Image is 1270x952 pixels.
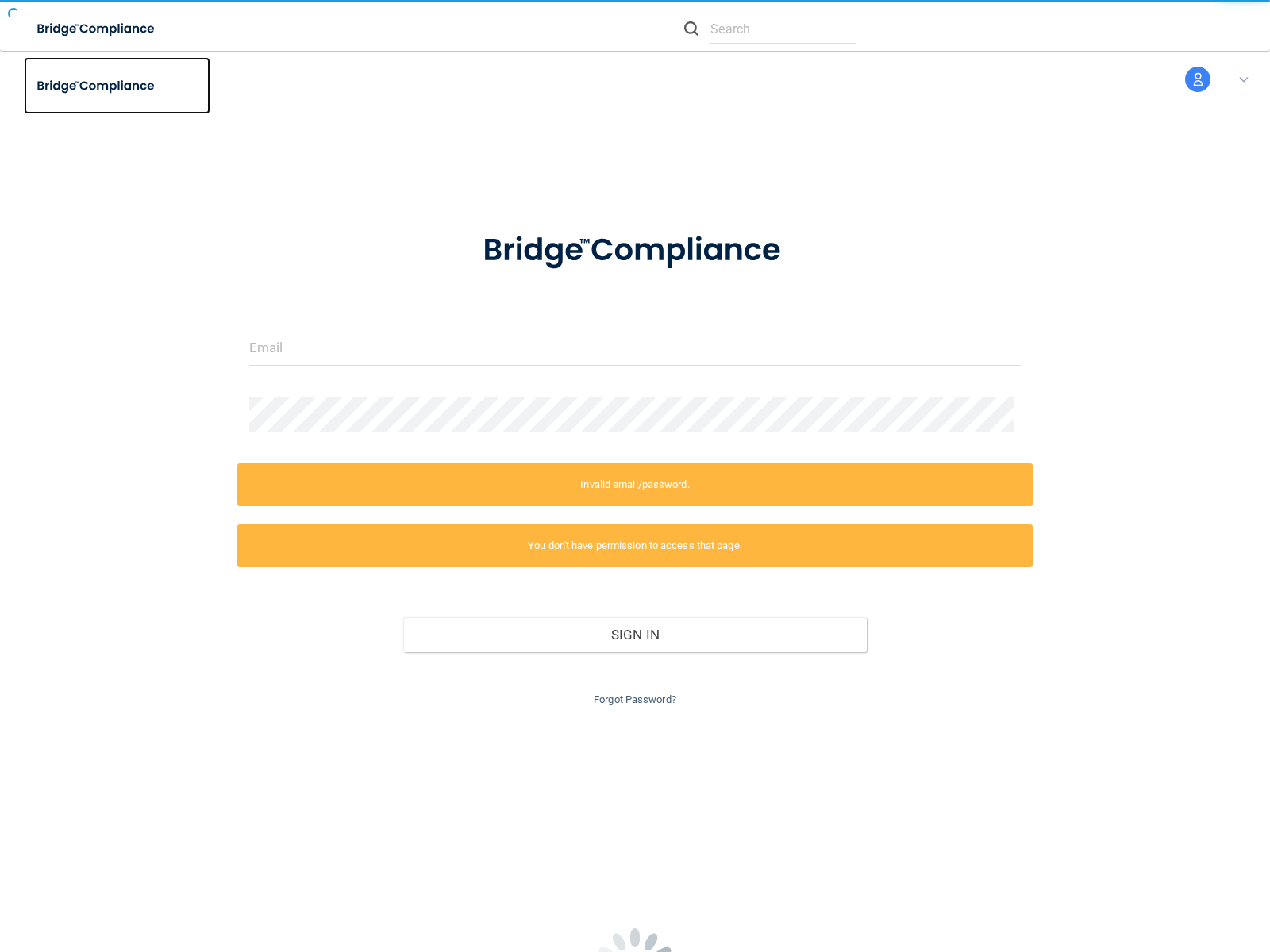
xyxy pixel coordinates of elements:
[403,617,867,652] button: Sign In
[450,209,820,292] img: bridge_compliance_login_screen.278c3ca4.svg
[1185,67,1210,92] img: avatar.17b06cb7.svg
[594,693,676,705] a: Forgot Password?
[710,14,856,44] input: Search
[249,330,1022,366] input: Email
[684,21,698,36] img: ic-search.3b580494.png
[237,463,1033,506] label: Invalid email/password.
[1239,77,1249,83] img: arrow-down.227dba2b.svg
[995,839,1251,903] iframe: Drift Widget Chat Controller
[237,524,1033,567] label: You don't have permission to access that page.
[24,70,170,102] img: bridge_compliance_login_screen.278c3ca4.svg
[24,13,170,45] img: bridge_compliance_login_screen.278c3ca4.svg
